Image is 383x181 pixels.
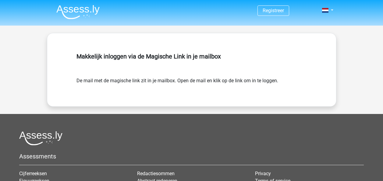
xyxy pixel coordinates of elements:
[19,171,47,176] a: Cijferreeksen
[76,77,307,84] form: De mail met de magische link zit in je mailbox. Open de mail en klik op de link om in te loggen.
[76,53,307,60] h5: Makkelijk inloggen via de Magische Link in je mailbox
[137,171,175,176] a: Redactiesommen
[19,131,62,145] img: Assessly logo
[263,8,284,13] a: Registreer
[19,153,364,160] h5: Assessments
[56,5,100,19] img: Assessly
[255,171,271,176] a: Privacy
